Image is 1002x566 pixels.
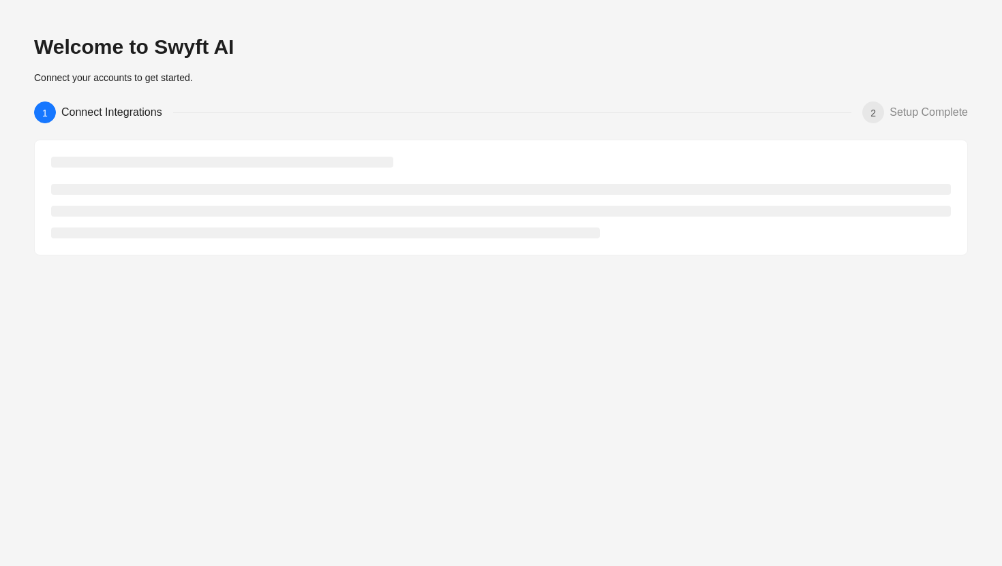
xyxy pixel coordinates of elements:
span: 1 [42,108,48,119]
span: 2 [870,108,876,119]
div: Connect Integrations [61,101,173,123]
h2: Welcome to Swyft AI [34,34,968,60]
span: Connect your accounts to get started. [34,72,193,83]
div: Setup Complete [890,101,968,123]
